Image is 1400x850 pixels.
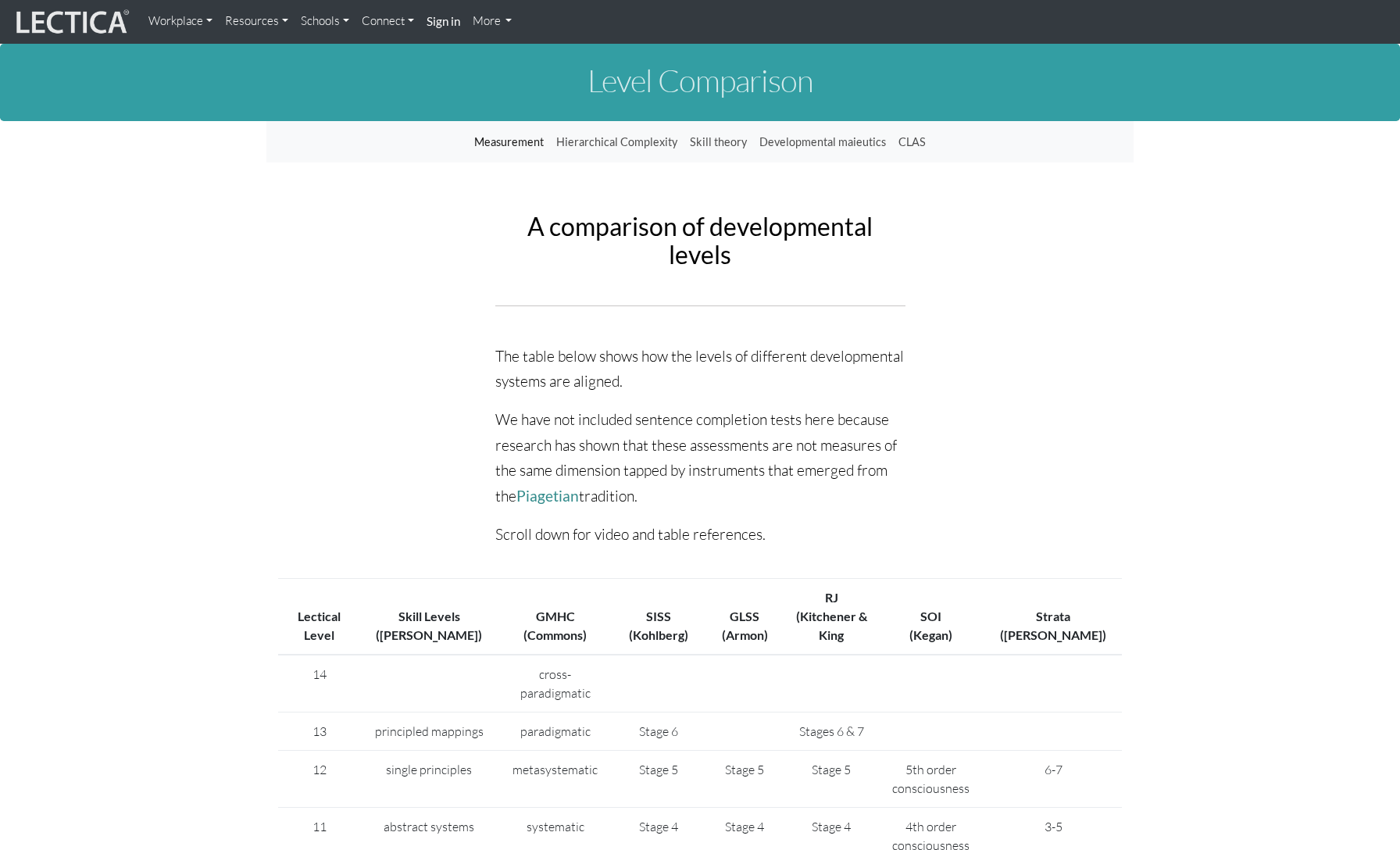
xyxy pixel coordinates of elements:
[219,6,295,37] a: Resources
[985,751,1122,808] td: 6-7
[498,751,613,808] td: metasystematic
[786,712,877,751] td: Stages 6 & 7
[684,127,753,157] a: Skill theory
[703,579,785,655] th: GLSS (Armon)
[12,7,130,37] img: lecticalive
[495,407,905,509] p: We have not included sentence completion tests here because research has shown that these assessm...
[498,579,613,655] th: GMHC (Commons)
[427,14,460,28] strong: Sign in
[516,487,579,505] a: Piagetian
[295,6,355,37] a: Schools
[278,579,360,655] th: Lectical Level
[892,127,932,157] a: CLAS
[877,579,984,655] th: SOI (Kegan)
[468,127,550,157] a: Measurement
[613,712,703,751] td: Stage 6
[495,212,905,267] h2: A comparison of developmental levels
[278,655,360,712] td: 14
[703,751,785,808] td: Stage 5
[495,522,905,548] p: Scroll down for video and table references.
[278,712,360,751] td: 13
[877,751,984,808] td: 5th order consciousness
[360,712,497,751] td: principled mappings
[985,579,1122,655] th: Strata ([PERSON_NAME])
[498,655,613,712] td: cross-paradigmatic
[613,751,703,808] td: Stage 5
[355,6,420,37] a: Connect
[360,579,497,655] th: Skill Levels ([PERSON_NAME])
[786,751,877,808] td: Stage 5
[753,127,892,157] a: Developmental maieutics
[495,344,905,395] p: The table below shows how the levels of different developmental systems are aligned.
[420,6,466,37] a: Sign in
[613,579,703,655] th: SISS (Kohlberg)
[360,751,497,808] td: single principles
[278,751,360,808] td: 12
[550,127,684,157] a: Hierarchical Complexity
[498,712,613,751] td: paradigmatic
[142,6,219,37] a: Workplace
[266,63,1134,98] h1: Level Comparison
[466,6,519,37] a: More
[786,579,877,655] th: RJ (Kitchener & King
